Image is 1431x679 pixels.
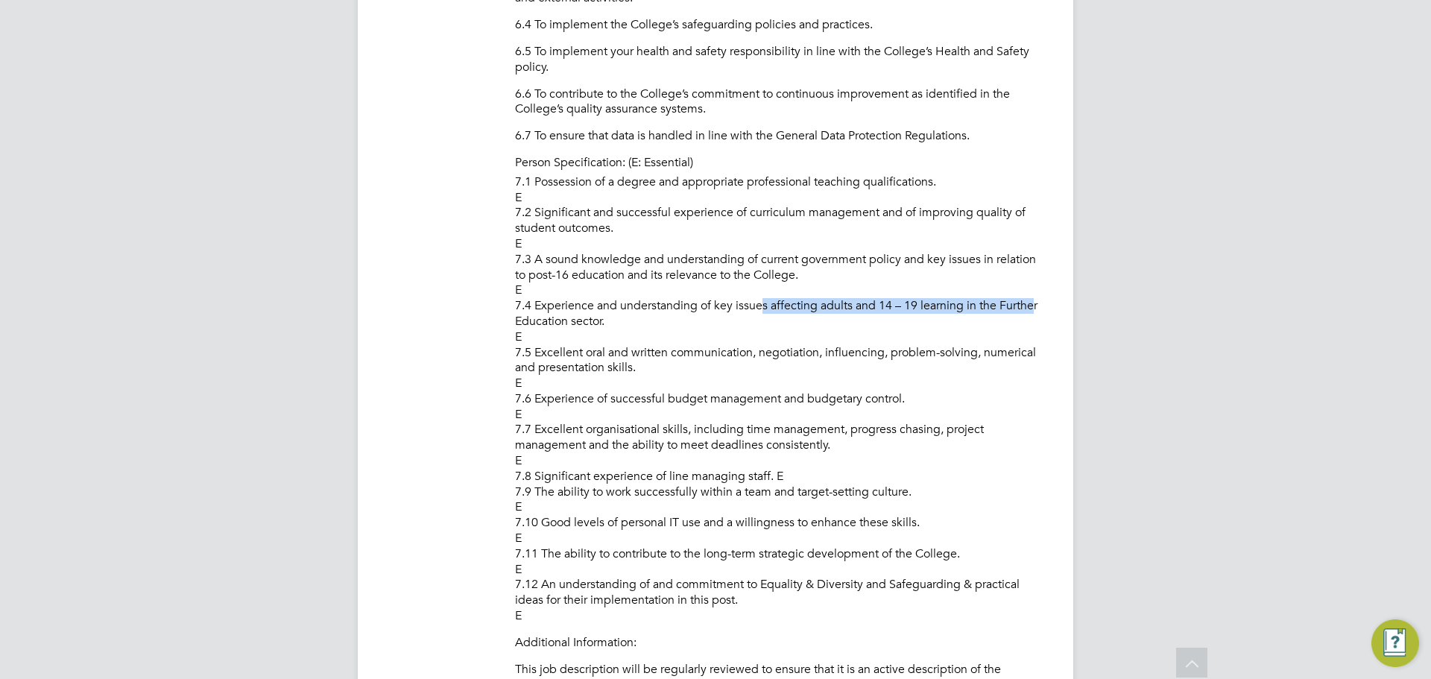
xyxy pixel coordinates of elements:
p: 6.7 To ensure that data is handled in line with the General Data Protection Regulations. [515,128,1043,144]
button: Engage Resource Center [1371,619,1419,667]
p: 6.6 To contribute to the College’s commitment to continuous improvement as identified in the Coll... [515,86,1043,118]
p: Additional Information: [515,635,1043,651]
li: Person Specification: (E: Essential) [515,155,1043,174]
p: 7.1 Possession of a degree and appropriate professional teaching qualifications. E 7.2 Significan... [515,174,1043,624]
p: 6.4 To implement the College’s safeguarding policies and practices. [515,17,1043,33]
p: 6.5 To implement your health and safety responsibility in line with the College’s Health and Safe... [515,44,1043,75]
